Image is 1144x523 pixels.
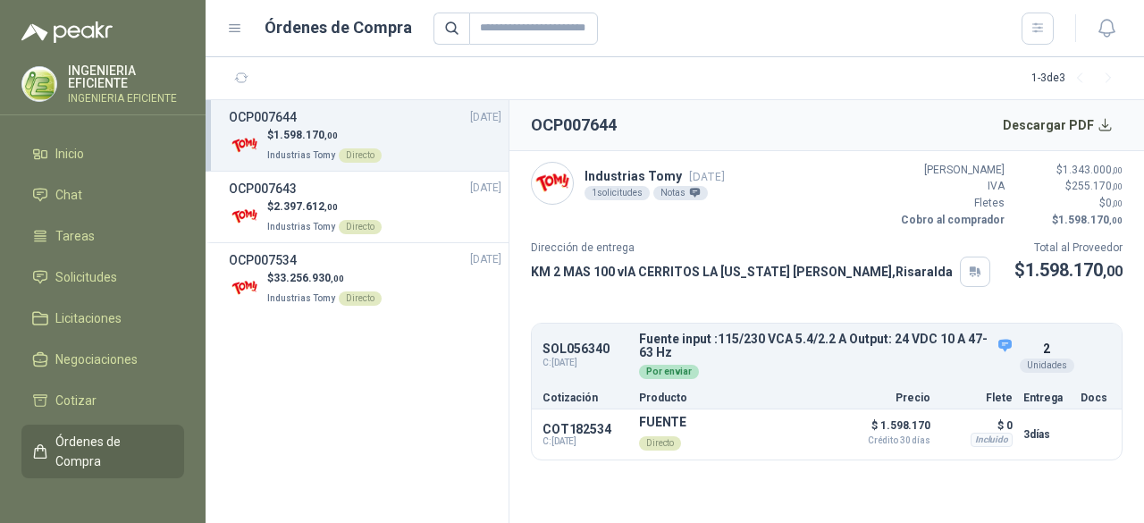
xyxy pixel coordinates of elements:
[689,170,725,183] span: [DATE]
[21,219,184,253] a: Tareas
[331,274,344,283] span: ,00
[1109,215,1123,225] span: ,00
[1081,392,1111,403] p: Docs
[339,148,382,163] div: Directo
[543,356,628,370] span: C: [DATE]
[55,185,82,205] span: Chat
[339,291,382,306] div: Directo
[1103,263,1123,280] span: ,00
[267,222,335,232] span: Industrias Tomy
[639,333,1013,360] p: Fuente input :115/230 VCA 5.4/2.2 A Output: 24 VDC 10 A 47-63 Hz
[273,129,338,141] span: 1.598.170
[273,200,338,213] span: 2.397.612
[585,166,725,186] p: Industrias Tomy
[543,422,628,436] p: COT182534
[941,415,1013,436] p: $ 0
[267,198,382,215] p: $
[55,226,95,246] span: Tareas
[1014,240,1123,257] p: Total al Proveedor
[55,308,122,328] span: Licitaciones
[55,144,84,164] span: Inicio
[1014,257,1123,284] p: $
[532,163,573,204] img: Company Logo
[653,186,708,200] div: Notas
[1063,164,1123,176] span: 1.343.000
[1023,392,1070,403] p: Entrega
[993,107,1123,143] button: Descargar PDF
[1058,214,1123,226] span: 1.598.170
[21,178,184,212] a: Chat
[639,365,699,379] div: Por enviar
[470,251,501,268] span: [DATE]
[971,433,1013,447] div: Incluido
[1106,197,1123,209] span: 0
[1112,181,1123,191] span: ,00
[470,109,501,126] span: [DATE]
[1015,212,1123,229] p: $
[21,21,113,43] img: Logo peakr
[265,15,412,40] h1: Órdenes de Compra
[639,436,681,451] div: Directo
[21,384,184,418] a: Cotizar
[531,262,953,282] p: KM 2 MAS 100 vIA CERRITOS LA [US_STATE] [PERSON_NAME] , Risaralda
[531,240,990,257] p: Dirección de entrega
[273,272,344,284] span: 33.256.930
[21,260,184,294] a: Solicitudes
[543,342,628,356] p: SOL056340
[21,342,184,376] a: Negociaciones
[267,270,382,287] p: $
[1020,359,1074,373] div: Unidades
[543,392,628,403] p: Cotización
[22,67,56,101] img: Company Logo
[229,130,260,161] img: Company Logo
[229,107,297,127] h3: OCP007644
[229,273,260,304] img: Company Logo
[897,162,1005,179] p: [PERSON_NAME]
[21,137,184,171] a: Inicio
[324,202,338,212] span: ,00
[1025,259,1123,281] span: 1.598.170
[639,392,830,403] p: Producto
[267,293,335,303] span: Industrias Tomy
[324,131,338,140] span: ,00
[897,195,1005,212] p: Fletes
[639,415,686,429] p: FUENTE
[21,301,184,335] a: Licitaciones
[1015,178,1123,195] p: $
[229,201,260,232] img: Company Logo
[229,107,501,164] a: OCP007644[DATE] Company Logo$1.598.170,00Industrias TomyDirecto
[841,415,930,445] p: $ 1.598.170
[1072,180,1123,192] span: 255.170
[1112,165,1123,175] span: ,00
[339,220,382,234] div: Directo
[841,392,930,403] p: Precio
[21,425,184,478] a: Órdenes de Compra
[55,432,167,471] span: Órdenes de Compra
[1023,424,1070,445] p: 3 días
[543,436,628,447] span: C: [DATE]
[897,178,1005,195] p: IVA
[55,350,138,369] span: Negociaciones
[55,391,97,410] span: Cotizar
[229,179,297,198] h3: OCP007643
[229,250,297,270] h3: OCP007534
[68,64,184,89] p: INGENIERIA EFICIENTE
[897,212,1005,229] p: Cobro al comprador
[68,93,184,104] p: INGENIERIA EFICIENTE
[267,127,382,144] p: $
[1031,64,1123,93] div: 1 - 3 de 3
[841,436,930,445] span: Crédito 30 días
[1112,198,1123,208] span: ,00
[1015,162,1123,179] p: $
[941,392,1013,403] p: Flete
[470,180,501,197] span: [DATE]
[55,267,117,287] span: Solicitudes
[585,186,650,200] div: 1 solicitudes
[531,113,617,138] h2: OCP007644
[229,250,501,307] a: OCP007534[DATE] Company Logo$33.256.930,00Industrias TomyDirecto
[1043,339,1050,359] p: 2
[229,179,501,235] a: OCP007643[DATE] Company Logo$2.397.612,00Industrias TomyDirecto
[1015,195,1123,212] p: $
[267,150,335,160] span: Industrias Tomy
